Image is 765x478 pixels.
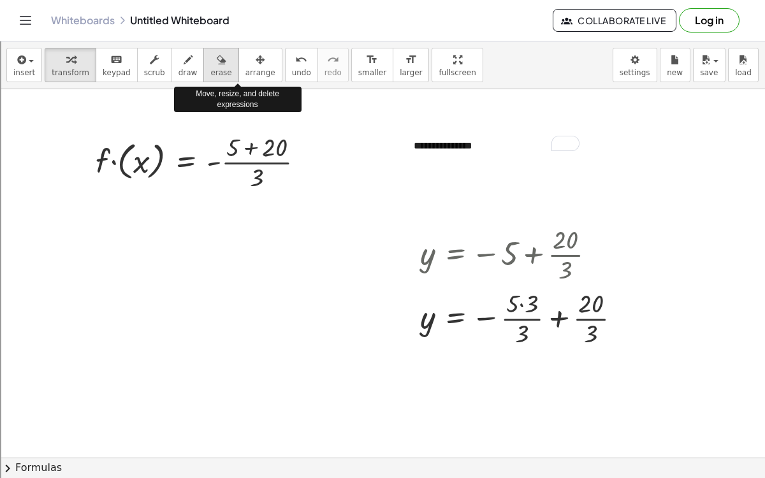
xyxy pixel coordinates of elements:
[52,68,89,77] span: transform
[5,64,760,75] div: Delete
[51,14,115,27] a: Whiteboards
[210,68,231,77] span: erase
[5,41,760,52] div: Sort New > Old
[553,9,676,32] button: Collaborate Live
[203,48,238,82] button: erase
[679,8,739,33] button: Log in
[45,48,96,82] button: transform
[5,87,760,98] div: Sign out
[564,15,666,26] span: Collaborate Live
[5,5,266,17] div: Home
[5,75,760,87] div: Options
[5,52,760,64] div: Move To ...
[15,10,36,31] button: Toggle navigation
[174,87,302,112] div: Move, resize, and delete expressions
[5,29,760,41] div: Sort A > Z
